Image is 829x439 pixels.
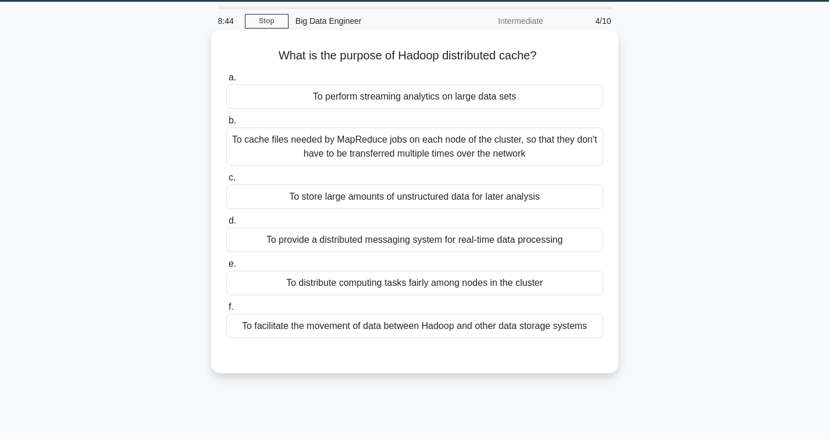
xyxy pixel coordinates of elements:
span: a. [229,72,236,82]
span: d. [229,215,236,225]
div: 4/10 [550,9,618,33]
div: To store large amounts of unstructured data for later analysis [226,185,603,209]
div: Big Data Engineer [289,9,449,33]
div: To perform streaming analytics on large data sets [226,84,603,109]
div: To cache files needed by MapReduce jobs on each node of the cluster, so that they don't have to b... [226,128,603,166]
a: Stop [245,14,289,29]
h5: What is the purpose of Hadoop distributed cache? [225,48,604,63]
span: e. [229,259,236,268]
div: 8:44 [211,9,245,33]
span: b. [229,115,236,125]
div: To distribute computing tasks fairly among nodes in the cluster [226,271,603,295]
span: f. [229,302,234,311]
span: c. [229,172,236,182]
div: To facilitate the movement of data between Hadoop and other data storage systems [226,314,603,338]
div: Intermediate [449,9,550,33]
div: To provide a distributed messaging system for real-time data processing [226,228,603,252]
